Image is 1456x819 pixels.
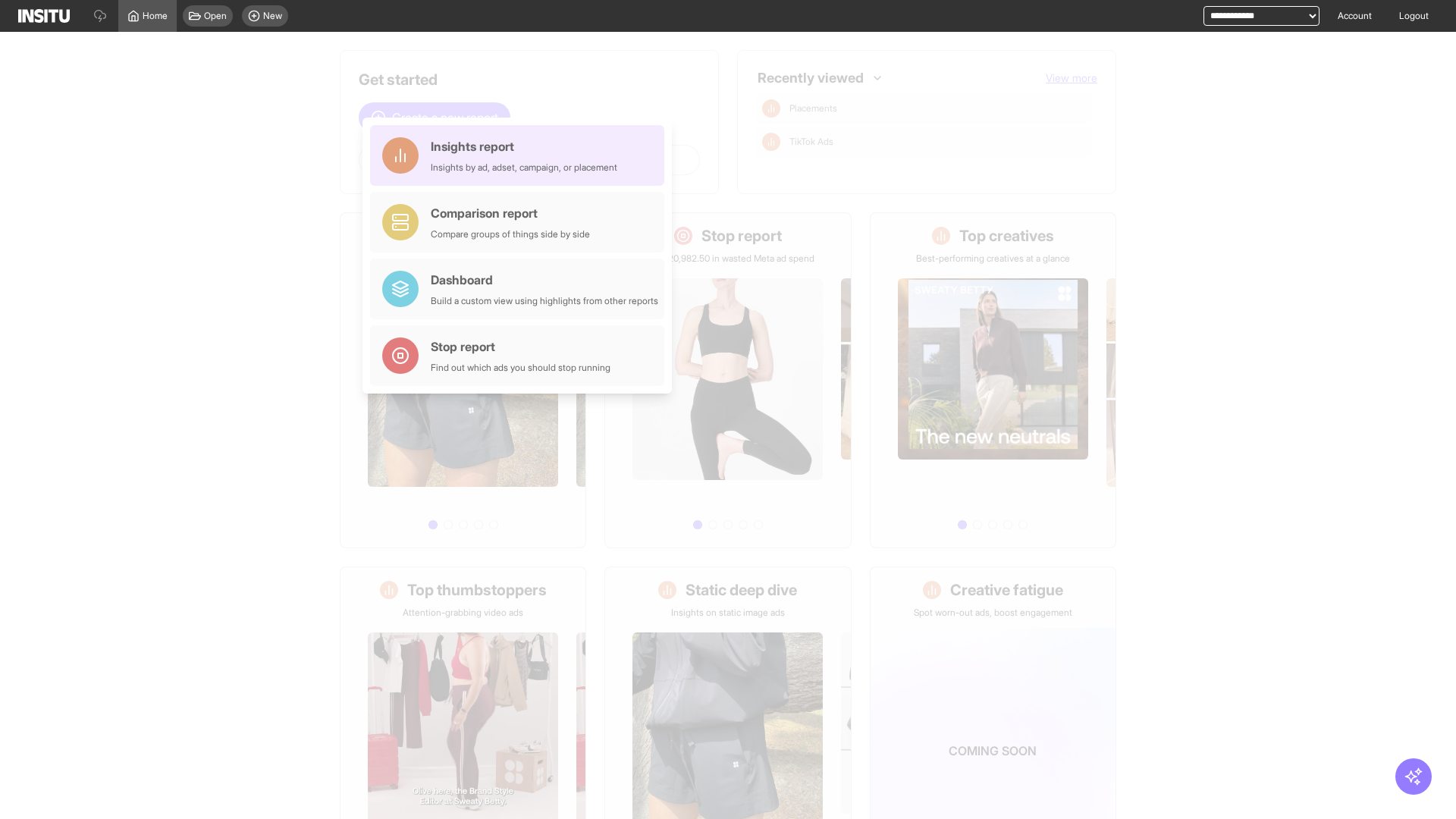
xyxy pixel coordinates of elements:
[431,204,590,222] div: Comparison report
[431,228,590,240] div: Compare groups of things side by side
[431,162,617,174] div: Insights by ad, adset, campaign, or placement
[431,295,658,307] div: Build a custom view using highlights from other reports
[263,10,282,22] span: New
[18,9,70,23] img: Logo
[143,10,168,22] span: Home
[204,10,227,22] span: Open
[431,337,610,356] div: Stop report
[431,271,658,289] div: Dashboard
[431,362,610,374] div: Find out which ads you should stop running
[431,137,617,155] div: Insights report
